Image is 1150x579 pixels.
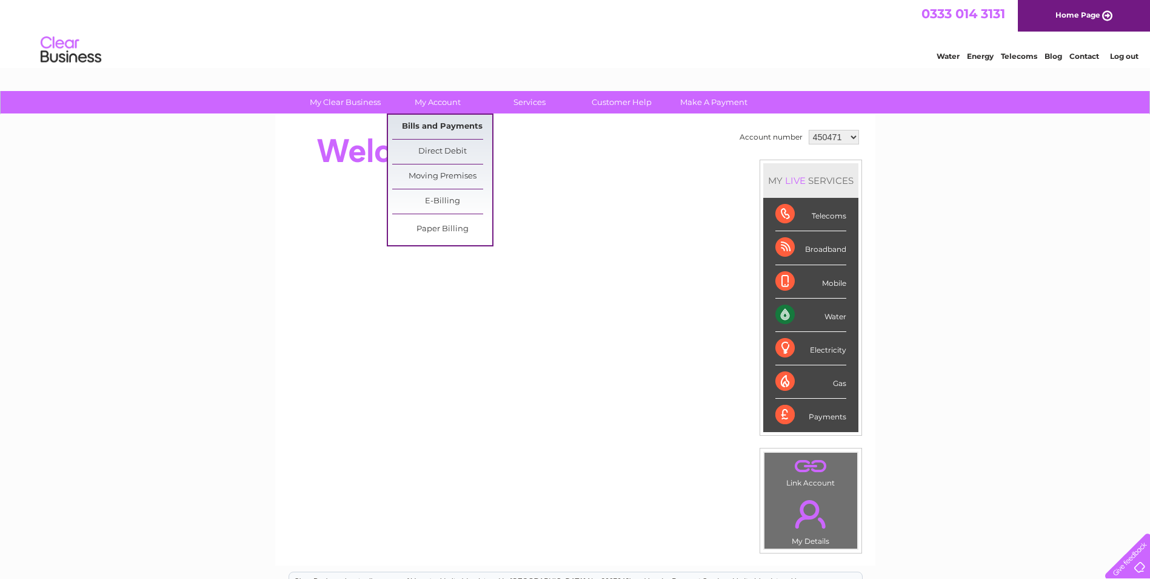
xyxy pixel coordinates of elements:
[387,91,487,113] a: My Account
[937,52,960,61] a: Water
[775,332,846,365] div: Electricity
[783,175,808,186] div: LIVE
[775,365,846,399] div: Gas
[775,399,846,432] div: Payments
[764,452,858,490] td: Link Account
[767,493,854,535] a: .
[392,164,492,189] a: Moving Premises
[664,91,764,113] a: Make A Payment
[1069,52,1099,61] a: Contact
[737,127,806,147] td: Account number
[775,299,846,332] div: Water
[572,91,672,113] a: Customer Help
[392,115,492,139] a: Bills and Payments
[392,189,492,214] a: E-Billing
[289,7,862,59] div: Clear Business is a trading name of Verastar Limited (registered in [GEOGRAPHIC_DATA] No. 3667643...
[1110,52,1138,61] a: Log out
[480,91,580,113] a: Services
[295,91,395,113] a: My Clear Business
[1045,52,1062,61] a: Blog
[775,265,846,299] div: Mobile
[764,490,858,549] td: My Details
[775,231,846,265] div: Broadband
[1001,52,1037,61] a: Telecoms
[967,52,994,61] a: Energy
[40,32,102,69] img: logo.png
[775,198,846,231] div: Telecoms
[392,217,492,242] a: Paper Billing
[392,140,492,164] a: Direct Debit
[921,6,1005,21] a: 0333 014 3131
[767,456,854,477] a: .
[763,163,858,198] div: MY SERVICES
